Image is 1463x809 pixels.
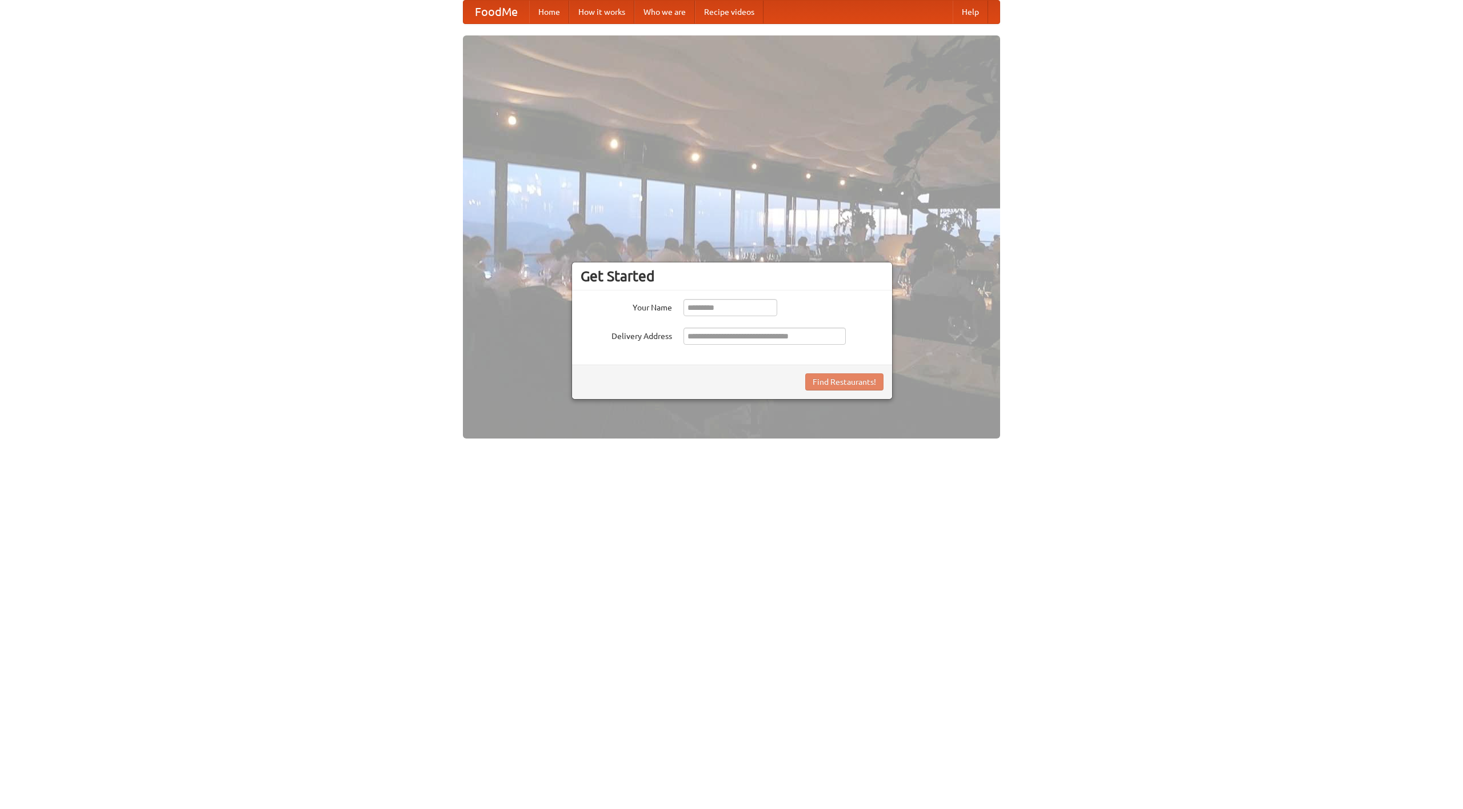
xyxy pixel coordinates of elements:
label: Delivery Address [581,328,672,342]
label: Your Name [581,299,672,313]
a: Home [529,1,569,23]
a: How it works [569,1,634,23]
a: FoodMe [463,1,529,23]
button: Find Restaurants! [805,373,884,390]
a: Recipe videos [695,1,764,23]
a: Who we are [634,1,695,23]
a: Help [953,1,988,23]
h3: Get Started [581,268,884,285]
